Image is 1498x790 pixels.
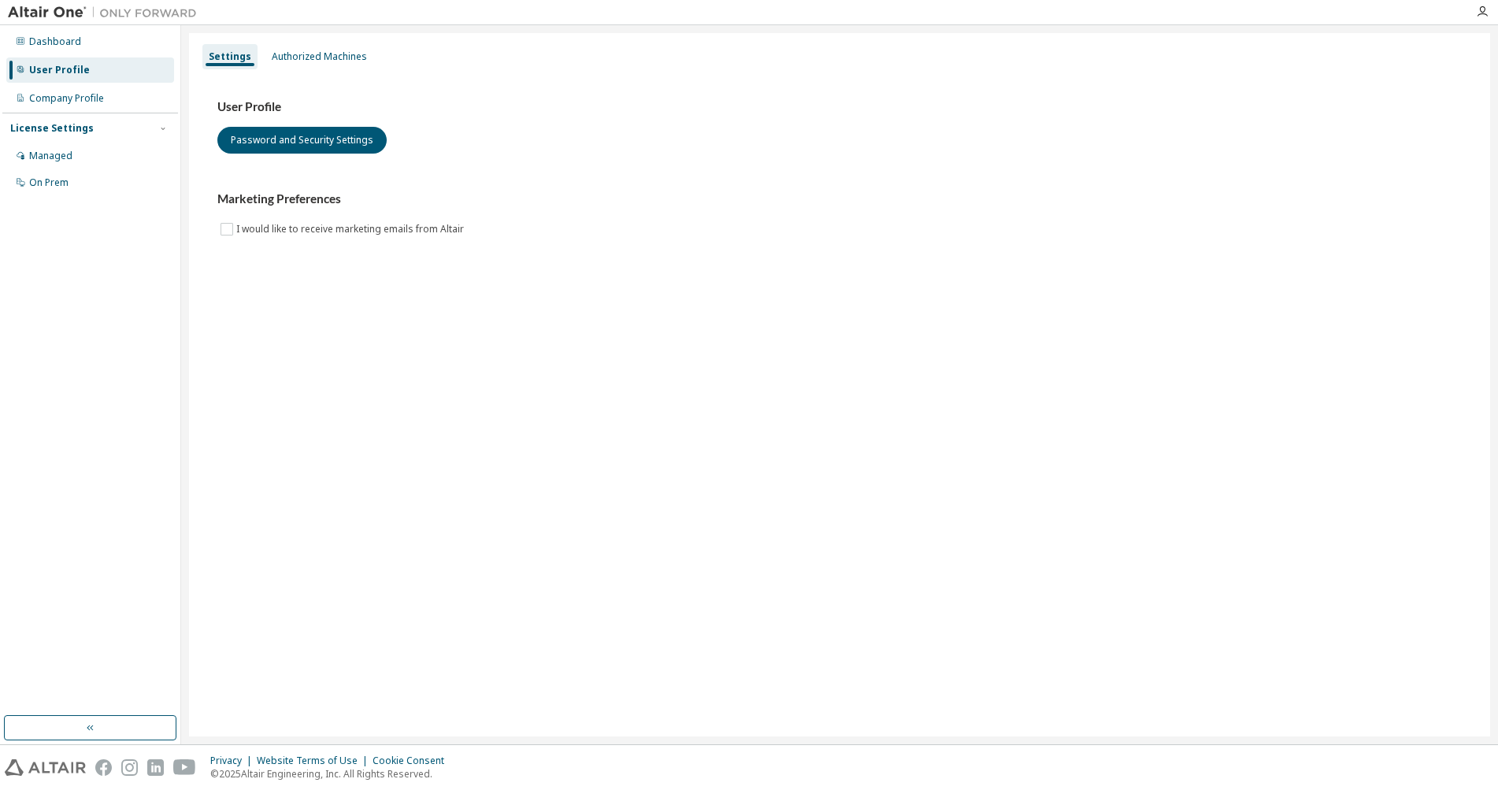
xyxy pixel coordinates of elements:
label: I would like to receive marketing emails from Altair [236,220,467,239]
div: Authorized Machines [272,50,367,63]
div: Dashboard [29,35,81,48]
img: linkedin.svg [147,759,164,776]
div: On Prem [29,176,69,189]
h3: User Profile [217,99,1462,115]
img: instagram.svg [121,759,138,776]
img: Altair One [8,5,205,20]
div: License Settings [10,122,94,135]
button: Password and Security Settings [217,127,387,154]
div: Settings [209,50,251,63]
div: Managed [29,150,72,162]
img: youtube.svg [173,759,196,776]
div: Privacy [210,755,257,767]
p: © 2025 Altair Engineering, Inc. All Rights Reserved. [210,767,454,781]
div: User Profile [29,64,90,76]
div: Website Terms of Use [257,755,373,767]
h3: Marketing Preferences [217,191,1462,207]
div: Company Profile [29,92,104,105]
img: facebook.svg [95,759,112,776]
img: altair_logo.svg [5,759,86,776]
div: Cookie Consent [373,755,454,767]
